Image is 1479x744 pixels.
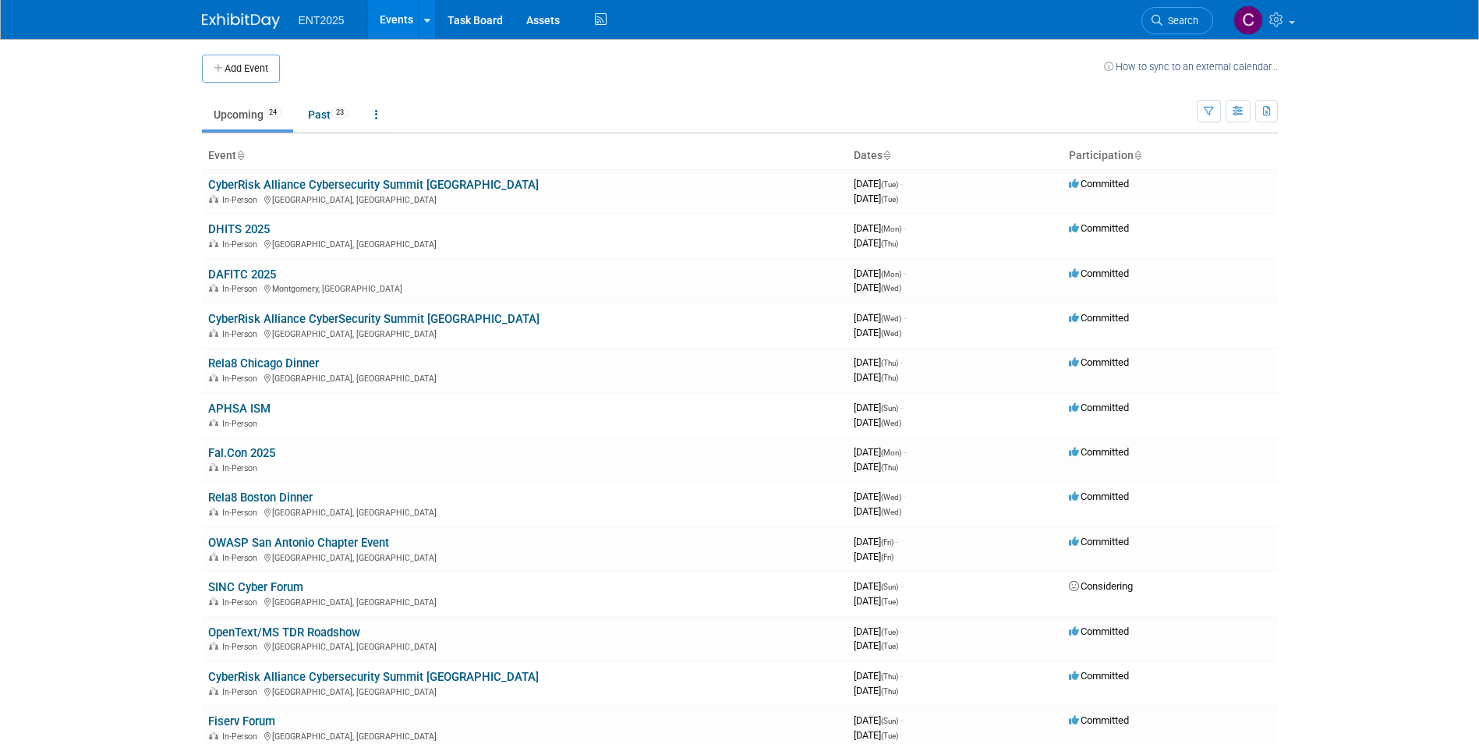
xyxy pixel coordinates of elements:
span: Committed [1069,402,1129,413]
img: In-Person Event [209,553,218,561]
span: In-Person [222,597,262,608]
span: [DATE] [854,402,903,413]
span: (Tue) [881,195,898,204]
span: (Tue) [881,642,898,650]
span: [DATE] [854,237,898,249]
div: [GEOGRAPHIC_DATA], [GEOGRAPHIC_DATA] [208,327,841,339]
span: Search [1162,15,1198,27]
span: (Mon) [881,270,901,278]
span: Committed [1069,714,1129,726]
div: [GEOGRAPHIC_DATA], [GEOGRAPHIC_DATA] [208,551,841,563]
span: - [904,491,906,502]
span: [DATE] [854,193,898,204]
img: In-Person Event [209,374,218,381]
a: Sort by Participation Type [1134,149,1141,161]
a: APHSA ISM [208,402,271,416]
span: - [896,536,898,547]
span: In-Person [222,642,262,652]
span: Committed [1069,222,1129,234]
a: DHITS 2025 [208,222,270,236]
span: (Tue) [881,597,898,606]
div: [GEOGRAPHIC_DATA], [GEOGRAPHIC_DATA] [208,237,841,250]
span: [DATE] [854,505,901,517]
span: (Thu) [881,672,898,681]
span: (Wed) [881,329,901,338]
a: Rela8 Chicago Dinner [208,356,319,370]
span: (Mon) [881,448,901,457]
span: Committed [1069,267,1129,279]
span: [DATE] [854,356,903,368]
div: [GEOGRAPHIC_DATA], [GEOGRAPHIC_DATA] [208,639,841,652]
th: Participation [1063,143,1278,169]
span: - [904,312,906,324]
img: In-Person Event [209,508,218,515]
a: Past23 [296,100,360,129]
span: In-Person [222,463,262,473]
span: - [900,178,903,190]
span: (Wed) [881,493,901,501]
span: Considering [1069,580,1133,592]
span: (Mon) [881,225,901,233]
span: Committed [1069,446,1129,458]
a: Fal.Con 2025 [208,446,275,460]
span: (Tue) [881,732,898,740]
span: [DATE] [854,625,903,637]
span: [DATE] [854,670,903,682]
span: - [900,714,903,726]
span: In-Person [222,732,262,742]
th: Event [202,143,847,169]
span: In-Person [222,284,262,294]
span: (Wed) [881,419,901,427]
span: [DATE] [854,267,906,279]
a: Search [1141,7,1213,34]
span: In-Person [222,553,262,563]
img: In-Person Event [209,597,218,605]
img: In-Person Event [209,642,218,650]
a: CyberRisk Alliance CyberSecurity Summit [GEOGRAPHIC_DATA] [208,312,540,326]
div: [GEOGRAPHIC_DATA], [GEOGRAPHIC_DATA] [208,505,841,518]
span: - [900,670,903,682]
span: (Wed) [881,508,901,516]
span: In-Person [222,508,262,518]
span: [DATE] [854,714,903,726]
span: - [900,580,903,592]
a: CyberRisk Alliance Cybersecurity Summit [GEOGRAPHIC_DATA] [208,670,539,684]
span: [DATE] [854,416,901,428]
div: [GEOGRAPHIC_DATA], [GEOGRAPHIC_DATA] [208,685,841,697]
span: [DATE] [854,639,898,651]
span: - [900,402,903,413]
span: In-Person [222,329,262,339]
span: (Thu) [881,463,898,472]
button: Add Event [202,55,280,83]
span: [DATE] [854,536,898,547]
span: [DATE] [854,282,901,293]
span: - [904,446,906,458]
span: (Sun) [881,717,898,725]
span: In-Person [222,374,262,384]
img: ExhibitDay [202,13,280,29]
a: Rela8 Boston Dinner [208,491,313,505]
a: Sort by Event Name [236,149,244,161]
a: Sort by Start Date [883,149,890,161]
span: ENT2025 [299,14,345,27]
span: [DATE] [854,685,898,696]
div: [GEOGRAPHIC_DATA], [GEOGRAPHIC_DATA] [208,729,841,742]
a: SINC Cyber Forum [208,580,303,594]
span: Committed [1069,178,1129,190]
img: In-Person Event [209,239,218,247]
img: In-Person Event [209,419,218,427]
span: [DATE] [854,491,906,502]
span: (Tue) [881,180,898,189]
span: - [900,625,903,637]
span: (Tue) [881,628,898,636]
a: How to sync to an external calendar... [1104,61,1278,73]
span: Committed [1069,312,1129,324]
span: [DATE] [854,178,903,190]
img: In-Person Event [209,329,218,337]
a: OWASP San Antonio Chapter Event [208,536,389,550]
span: Committed [1069,491,1129,502]
span: (Thu) [881,374,898,382]
div: Montgomery, [GEOGRAPHIC_DATA] [208,282,841,294]
span: (Sun) [881,404,898,413]
a: DAFITC 2025 [208,267,276,282]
